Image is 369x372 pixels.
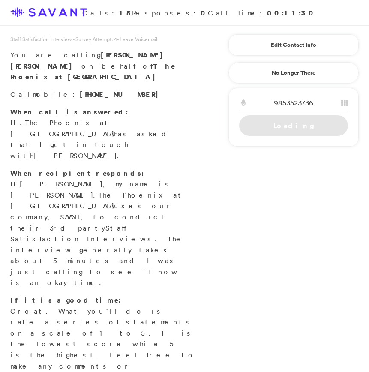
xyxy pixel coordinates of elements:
[10,168,196,289] p: Hi , my name is [PERSON_NAME]. uses our company, SAVANT, to conduct their 3rd party s. The interv...
[239,38,348,52] a: Edit Contact Info
[119,8,132,18] strong: 18
[10,168,144,178] strong: When recipient responds:
[10,50,196,83] p: You are calling on behalf of
[101,50,167,60] span: [PERSON_NAME]
[267,8,316,18] strong: 00:11:30
[34,151,117,160] span: [PERSON_NAME]
[10,36,157,43] span: Staff Satisfaction Interview - Survey Attempt: 4 - Leave Voicemail
[10,89,196,100] p: Call :
[228,62,359,84] a: No Longer There
[201,8,208,18] strong: 0
[33,90,72,99] span: mobile
[10,61,77,71] span: [PERSON_NAME]
[80,90,163,99] span: [PHONE_NUMBER]
[20,180,102,188] span: [PERSON_NAME]
[10,118,114,138] span: The Phoenix at [GEOGRAPHIC_DATA]
[239,115,348,136] a: Loading
[10,107,196,162] p: Hi, has asked that I get in touch with .
[10,295,121,305] strong: If it is a good time:
[10,107,128,117] strong: When call is answered:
